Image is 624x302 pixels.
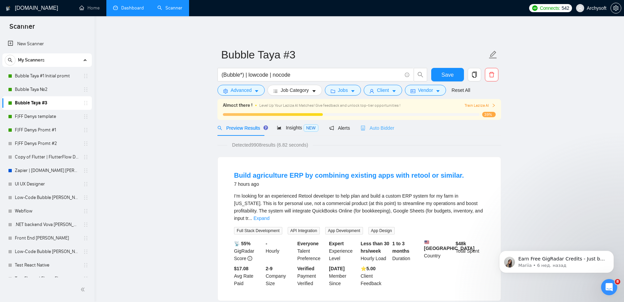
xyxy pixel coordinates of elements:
[431,68,464,81] button: Save
[361,241,389,254] b: Less than 30 hrs/week
[79,5,100,11] a: homeHome
[83,127,88,133] span: holder
[391,240,423,262] div: Duration
[248,256,252,261] span: info-circle
[15,258,79,272] a: Test React Native
[6,228,28,232] span: Главная
[329,266,344,271] b: [DATE]
[14,48,122,59] p: Здравствуйте! 👋
[10,146,125,166] div: ✅ How To: Connect your agency to [DOMAIN_NAME]
[233,265,264,287] div: Avg Rate Paid
[296,240,328,262] div: Talent Preference
[254,216,269,221] a: Expand
[15,272,79,285] a: Test Flutter | FlutterFlow
[328,265,359,287] div: Member Since
[465,102,496,109] span: Train Laziza AI
[83,222,88,227] span: holder
[15,204,79,218] a: Webflow
[359,265,391,287] div: Client Feedback
[468,68,481,81] button: copy
[264,240,296,262] div: Hourly
[234,241,251,246] b: 📡 55%
[15,69,79,83] a: Bubble Taya #1 Initial promt
[329,126,334,130] span: notification
[485,72,498,78] span: delete
[492,103,496,107] span: right
[266,266,272,271] b: 2-9
[15,245,79,258] a: Low-Code Bubble [PERSON_NAME]
[83,73,88,79] span: holder
[34,211,68,238] button: Чат
[328,240,359,262] div: Experience Level
[532,5,538,11] img: upwork-logo.png
[18,53,45,67] span: My Scanners
[418,86,433,94] span: Vendor
[264,265,296,287] div: Company Size
[234,180,464,188] div: 7 hours ago
[304,124,318,132] span: NEW
[361,125,394,131] span: Auto Bidder
[72,11,86,24] img: Profile image for Mariia
[14,133,61,141] span: Поиск по статьям
[414,68,427,81] button: search
[83,100,88,106] span: holder
[489,236,624,284] iframe: Intercom notifications сообщение
[68,211,101,238] button: Запрос
[234,227,282,234] span: Full Stack Development
[392,241,410,254] b: 1 to 3 months
[29,26,116,32] p: Message from Mariia, sent 6 нед. назад
[234,266,249,271] b: $17.08
[15,177,79,191] a: UI UX Designer
[273,89,278,94] span: bars
[454,240,486,262] div: Total Spent
[297,266,315,271] b: Verified
[325,227,363,234] span: App Development
[29,20,116,186] span: Earn Free GigRadar Credits - Just by Sharing Your Story! 💬 Want more credits for sending proposal...
[368,227,395,234] span: App Design
[267,85,322,96] button: barsJob Categorycaret-down
[83,208,88,214] span: holder
[83,154,88,160] span: holder
[468,72,481,78] span: copy
[361,126,365,130] span: robot
[14,149,113,163] div: ✅ How To: Connect your agency to [DOMAIN_NAME]
[424,240,429,245] img: 🇺🇸
[263,125,269,131] div: Tooltip anchor
[5,58,15,62] span: search
[234,172,464,179] a: Build agriculture ERP by combining existing apps with retool or similar.
[101,211,135,238] button: Помощь
[361,266,375,271] b: ⭐️ 5.00
[485,68,498,81] button: delete
[369,89,374,94] span: user
[350,89,355,94] span: caret-down
[277,125,318,130] span: Insights
[4,22,40,36] span: Scanner
[288,227,320,234] span: API Integration
[85,11,99,24] img: Profile image for Nazar
[297,241,319,246] b: Everyone
[377,86,389,94] span: Client
[6,3,10,14] img: logo
[329,125,350,131] span: Alerts
[8,37,86,51] a: New Scanner
[233,240,264,262] div: GigRadar Score
[601,279,617,295] iframe: To enrich screen reader interactions, please activate Accessibility in Grammarly extension settings
[5,55,16,66] button: search
[15,231,79,245] a: Front End [PERSON_NAME]
[98,11,111,24] img: Profile image for Dima
[423,240,454,262] div: Country
[281,86,309,94] span: Job Category
[223,102,253,109] span: Almost there !
[15,110,79,123] a: F|FF Denys template
[83,249,88,254] span: holder
[364,85,402,96] button: userClientcaret-down
[10,198,125,210] div: Sardor AI Prompt Library
[312,89,316,94] span: caret-down
[231,86,252,94] span: Advanced
[83,141,88,146] span: holder
[15,96,79,110] a: Bubble Taya #3
[14,13,24,24] img: logo
[234,192,485,222] div: I’m looking for an experienced Retool developer to help plan and build a custom ERP system for my...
